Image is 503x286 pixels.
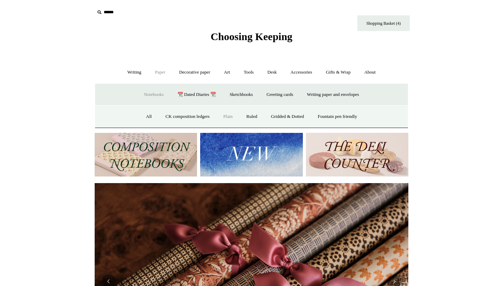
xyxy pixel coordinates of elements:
[211,31,292,42] span: Choosing Keeping
[238,63,260,82] a: Tools
[284,63,319,82] a: Accessories
[301,85,365,104] a: Writing paper and envelopes
[261,63,283,82] a: Desk
[138,85,170,104] a: Notebooks
[357,15,410,31] a: Shopping Basket (4)
[218,63,236,82] a: Art
[211,36,292,41] a: Choosing Keeping
[240,107,263,126] a: Ruled
[140,107,158,126] a: All
[95,133,197,176] img: 202302 Composition ledgers.jpg__PID:69722ee6-fa44-49dd-a067-31375e5d54ec
[121,63,148,82] a: Writing
[306,133,408,176] img: The Deli Counter
[265,107,311,126] a: Gridded & Dotted
[358,63,382,82] a: About
[312,107,364,126] a: Fountain pen friendly
[320,63,357,82] a: Gifts & Wrap
[217,107,239,126] a: Plain
[149,63,172,82] a: Paper
[171,85,222,104] a: 📆 Dated Diaries 📆
[223,85,259,104] a: Sketchbooks
[159,107,216,126] a: CK composition ledgers
[200,133,302,176] img: New.jpg__PID:f73bdf93-380a-4a35-bcfe-7823039498e1
[260,85,299,104] a: Greeting cards
[173,63,217,82] a: Decorative paper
